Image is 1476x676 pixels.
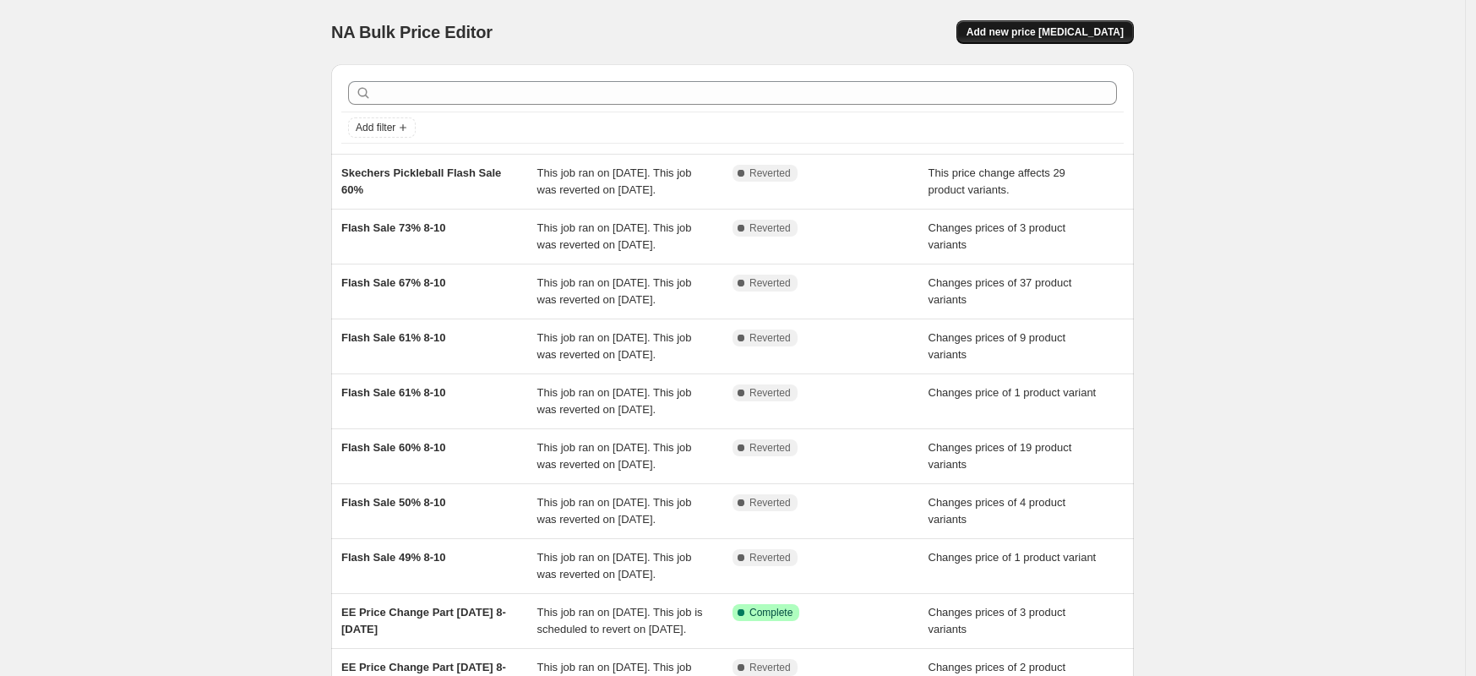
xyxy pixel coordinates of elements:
[537,441,692,471] span: This job ran on [DATE]. This job was reverted on [DATE].
[537,551,692,581] span: This job ran on [DATE]. This job was reverted on [DATE].
[956,20,1134,44] button: Add new price [MEDICAL_DATA]
[348,117,416,138] button: Add filter
[341,331,446,344] span: Flash Sale 61% 8-10
[341,496,446,509] span: Flash Sale 50% 8-10
[929,606,1066,635] span: Changes prices of 3 product variants
[929,331,1066,361] span: Changes prices of 9 product variants
[341,386,446,399] span: Flash Sale 61% 8-10
[929,166,1065,196] span: This price change affects 29 product variants.
[537,166,692,196] span: This job ran on [DATE]. This job was reverted on [DATE].
[537,496,692,526] span: This job ran on [DATE]. This job was reverted on [DATE].
[929,276,1072,306] span: Changes prices of 37 product variants
[929,496,1066,526] span: Changes prices of 4 product variants
[537,606,703,635] span: This job ran on [DATE]. This job is scheduled to revert on [DATE].
[331,23,493,41] span: NA Bulk Price Editor
[749,606,792,619] span: Complete
[929,441,1072,471] span: Changes prices of 19 product variants
[749,166,791,180] span: Reverted
[929,386,1097,399] span: Changes price of 1 product variant
[341,606,506,635] span: EE Price Change Part [DATE] 8-[DATE]
[749,496,791,510] span: Reverted
[749,386,791,400] span: Reverted
[929,551,1097,564] span: Changes price of 1 product variant
[749,331,791,345] span: Reverted
[341,221,446,234] span: Flash Sale 73% 8-10
[967,25,1124,39] span: Add new price [MEDICAL_DATA]
[749,441,791,455] span: Reverted
[341,276,446,289] span: Flash Sale 67% 8-10
[341,441,446,454] span: Flash Sale 60% 8-10
[537,331,692,361] span: This job ran on [DATE]. This job was reverted on [DATE].
[356,121,395,134] span: Add filter
[341,166,501,196] span: Skechers Pickleball Flash Sale 60%
[341,551,446,564] span: Flash Sale 49% 8-10
[537,221,692,251] span: This job ran on [DATE]. This job was reverted on [DATE].
[749,221,791,235] span: Reverted
[749,661,791,674] span: Reverted
[749,551,791,564] span: Reverted
[537,386,692,416] span: This job ran on [DATE]. This job was reverted on [DATE].
[749,276,791,290] span: Reverted
[929,221,1066,251] span: Changes prices of 3 product variants
[537,276,692,306] span: This job ran on [DATE]. This job was reverted on [DATE].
